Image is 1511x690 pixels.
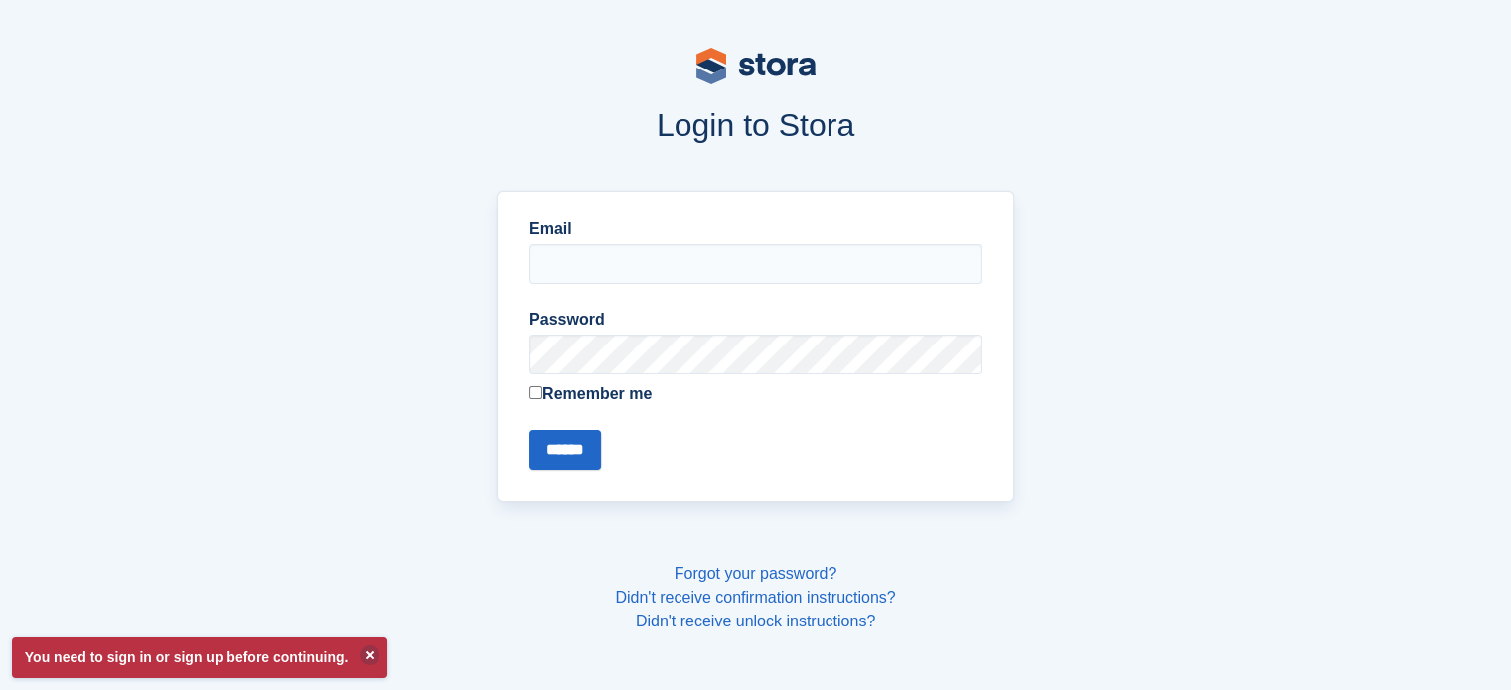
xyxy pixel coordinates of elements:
[615,589,895,606] a: Didn't receive confirmation instructions?
[529,217,982,241] label: Email
[12,637,387,678] p: You need to sign in or sign up before continuing.
[529,382,982,406] label: Remember me
[636,613,875,629] a: Didn't receive unlock instructions?
[118,107,1394,143] h1: Login to Stora
[675,565,837,582] a: Forgot your password?
[696,48,816,84] img: stora-logo-53a41332b3708ae10de48c4981b4e9114cc0af31d8433b30ea865607fb682f29.svg
[529,308,982,332] label: Password
[529,386,542,399] input: Remember me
